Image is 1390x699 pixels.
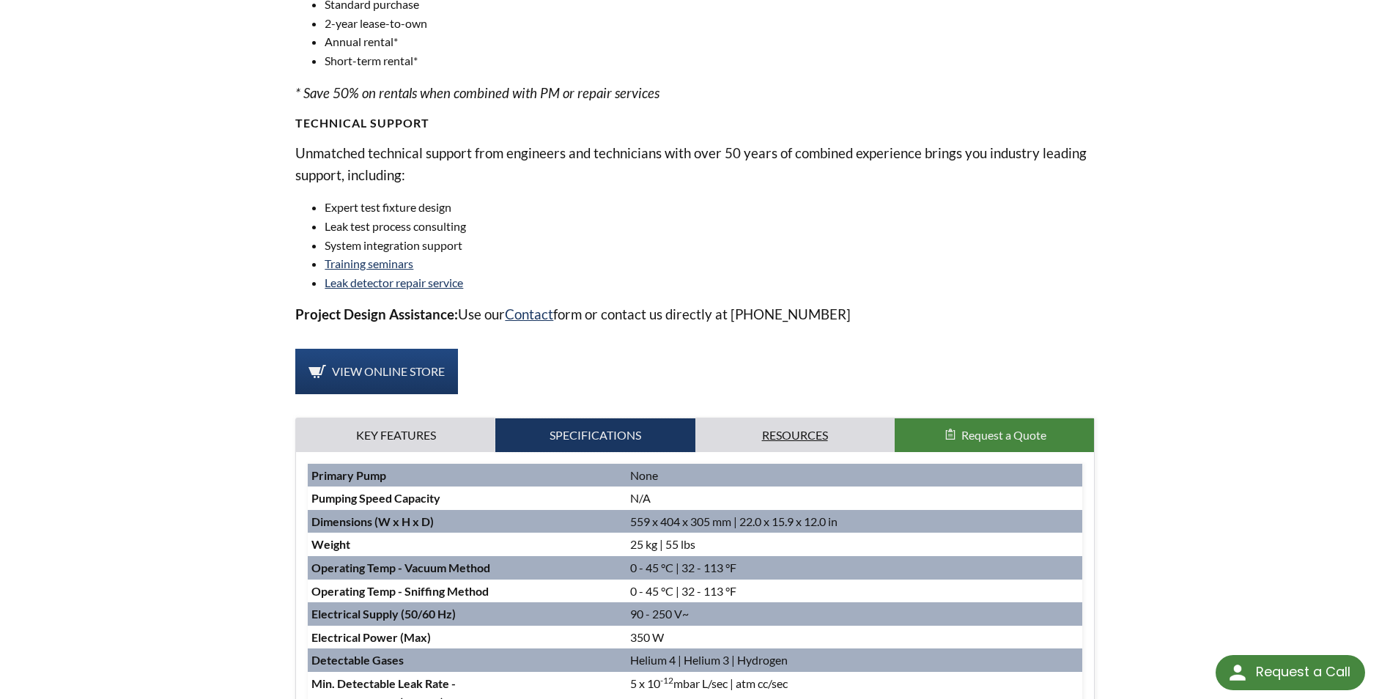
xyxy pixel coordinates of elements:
td: 25 kg | 55 lbs [626,533,1082,556]
p: Use our form or contact us directly at [PHONE_NUMBER] [295,303,1094,325]
a: View Online Store [295,349,458,394]
p: Unmatched technical support from engineers and technicians with over 50 years of combined experie... [295,142,1094,186]
td: Electrical Power (Max) [308,626,626,649]
a: Training seminars [325,256,413,270]
span: Request a Quote [961,428,1046,442]
td: Operating Temp - Vacuum Method [308,556,626,580]
td: 90 - 250 V~ [626,602,1082,626]
h4: TECHNICAL SUPPORT [295,116,1094,131]
td: 350 W [626,626,1082,649]
td: Pumping Speed Capacity [308,487,626,510]
td: Detectable Gases [308,648,626,672]
td: None [626,464,1082,487]
li: Short-term rental* [325,51,1094,70]
a: Contact [505,306,553,322]
div: Request a Call [1256,655,1350,689]
a: Specifications [495,418,695,452]
a: Key Features [296,418,495,452]
img: round button [1226,661,1249,684]
div: Request a Call [1216,655,1365,690]
td: Operating Temp - Sniffing Method [308,580,626,603]
td: Weight [308,533,626,556]
td: N/A [626,487,1082,510]
sup: -12 [660,675,673,686]
li: Leak test process consulting [325,217,1094,236]
a: Leak detector repair service [325,275,463,289]
li: Expert test fixture design [325,198,1094,217]
td: Helium 4 | Helium 3 | Hydrogen [626,648,1082,672]
strong: Project Design Assistance: [295,306,458,322]
li: Annual rental* [325,32,1094,51]
li: 2-year lease-to-own [325,14,1094,33]
span: View Online Store [332,364,445,378]
td: Dimensions (W x H x D) [308,510,626,533]
td: Electrical Supply (50/60 Hz) [308,602,626,626]
td: 559 x 404 x 305 mm | 22.0 x 15.9 x 12.0 in [626,510,1082,533]
em: * Save 50% on rentals when combined with PM or repair services [295,84,659,101]
li: System integration support [325,236,1094,255]
button: Request a Quote [895,418,1094,452]
a: Resources [695,418,895,452]
td: Primary Pump [308,464,626,487]
td: 0 - 45 °C | 32 - 113 °F [626,556,1082,580]
td: 0 - 45 °C | 32 - 113 °F [626,580,1082,603]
